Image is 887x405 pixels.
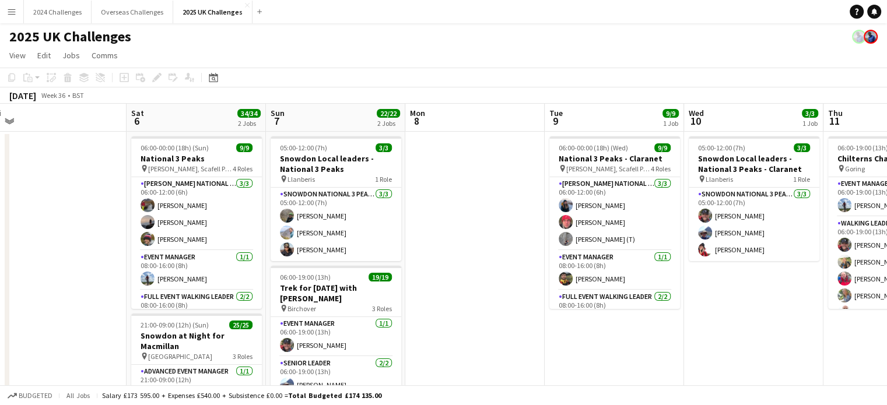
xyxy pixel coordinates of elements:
[33,48,55,63] a: Edit
[92,50,118,61] span: Comms
[92,1,173,23] button: Overseas Challenges
[864,30,878,44] app-user-avatar: Andy Baker
[24,1,92,23] button: 2024 Challenges
[87,48,122,63] a: Comms
[37,50,51,61] span: Edit
[72,91,84,100] div: BST
[9,50,26,61] span: View
[173,1,253,23] button: 2025 UK Challenges
[102,391,381,400] div: Salary £173 595.00 + Expenses £540.00 + Subsistence £0.00 =
[6,389,54,402] button: Budgeted
[38,91,68,100] span: Week 36
[852,30,866,44] app-user-avatar: Andy Baker
[288,391,381,400] span: Total Budgeted £174 135.00
[64,391,92,400] span: All jobs
[9,28,131,45] h1: 2025 UK Challenges
[58,48,85,63] a: Jobs
[62,50,80,61] span: Jobs
[19,392,52,400] span: Budgeted
[5,48,30,63] a: View
[9,90,36,101] div: [DATE]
